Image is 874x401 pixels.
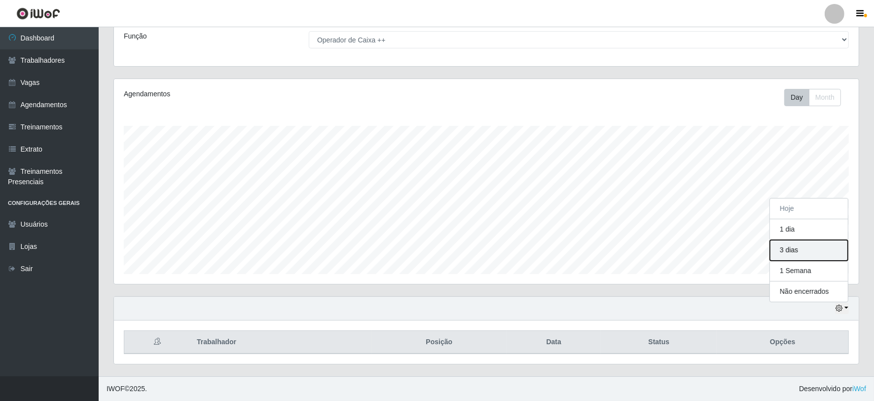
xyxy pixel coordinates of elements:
[784,89,809,106] button: Day
[107,384,147,394] span: © 2025 .
[601,331,717,354] th: Status
[770,240,848,261] button: 3 dias
[507,331,601,354] th: Data
[784,89,849,106] div: Toolbar with button groups
[852,385,866,393] a: iWof
[784,89,841,106] div: First group
[372,331,507,354] th: Posição
[809,89,841,106] button: Month
[16,7,60,20] img: CoreUI Logo
[770,219,848,240] button: 1 dia
[799,384,866,394] span: Desenvolvido por
[770,261,848,281] button: 1 Semana
[770,281,848,302] button: Não encerrados
[124,89,417,99] div: Agendamentos
[717,331,848,354] th: Opções
[770,199,848,219] button: Hoje
[107,385,125,393] span: IWOF
[124,31,147,41] label: Função
[191,331,372,354] th: Trabalhador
